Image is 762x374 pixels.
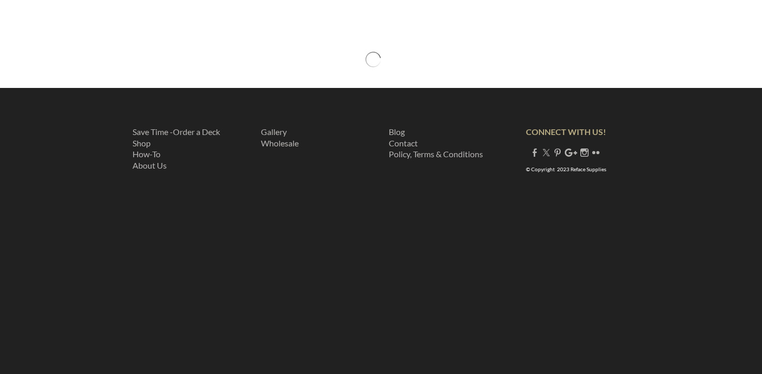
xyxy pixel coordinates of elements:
[580,147,589,157] a: Instagram
[133,149,160,159] a: How-To
[526,127,606,137] strong: CONNECT WITH US!
[133,138,151,148] a: Shop
[542,147,550,157] a: Twitter
[553,147,562,157] a: Pinterest
[389,138,418,148] a: Contact
[261,127,287,137] a: Gallery​
[261,127,299,148] font: ​
[133,127,220,137] a: Save Time -Order a Deck
[592,147,600,157] a: Flickr
[565,147,577,157] a: Plus
[526,166,606,172] font: © Copyright 2023 Reface Supplies
[389,127,405,137] a: Blog
[389,149,483,159] a: Policy, Terms & Conditions
[261,138,299,148] a: ​Wholesale
[133,160,167,170] a: About Us
[531,147,539,157] a: Facebook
